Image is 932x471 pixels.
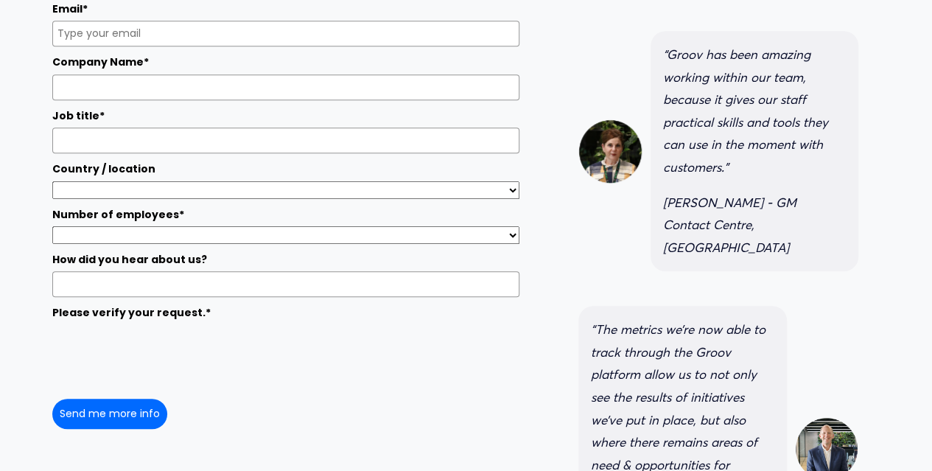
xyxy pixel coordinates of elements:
[52,399,167,429] button: Send me more info
[52,21,519,46] input: Type your email
[52,1,519,17] label: Email*
[52,206,519,223] label: Number of employees*
[52,161,519,177] label: Country / location
[52,304,519,321] label: Please verify your request.*
[52,54,519,70] label: Company Name*
[52,108,519,124] label: Job title*
[52,325,276,383] iframe: reCAPTCHA
[52,251,519,268] label: How did you hear about us?
[663,195,800,255] em: [PERSON_NAME] - GM Contact Centre, [GEOGRAPHIC_DATA]
[663,46,832,175] em: “Groov has been amazing working within our team, because it gives our staff practical skills and ...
